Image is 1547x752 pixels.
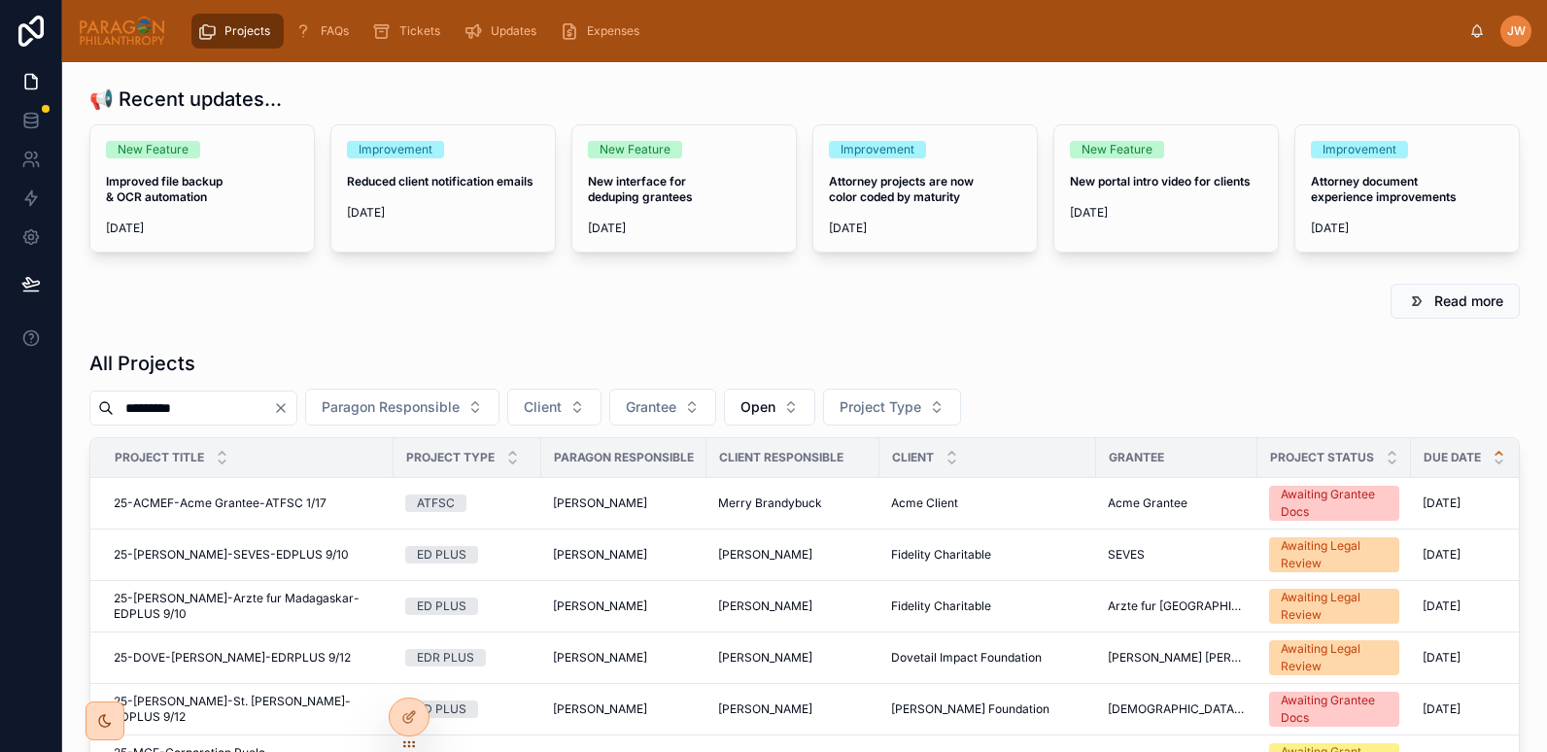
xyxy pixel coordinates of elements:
[829,221,1021,236] span: [DATE]
[89,350,195,377] h1: All Projects
[417,598,466,615] div: ED PLUS
[1281,640,1388,675] div: Awaiting Legal Review
[114,650,382,666] a: 25-DOVE-[PERSON_NAME]-EDRPLUS 9/12
[588,174,693,204] strong: New interface for deduping grantees
[1281,537,1388,572] div: Awaiting Legal Review
[1424,450,1481,465] span: Due Date
[347,205,539,221] span: [DATE]
[305,389,499,426] button: Select Button
[1269,537,1399,572] a: Awaiting Legal Review
[891,547,1084,563] a: Fidelity Charitable
[1281,486,1388,521] div: Awaiting Grantee Docs
[405,546,530,564] a: ED PLUS
[553,701,647,717] span: [PERSON_NAME]
[553,598,695,614] a: [PERSON_NAME]
[1423,547,1545,563] a: [DATE]
[891,598,1084,614] a: Fidelity Charitable
[330,124,556,253] a: ImprovementReduced client notification emails[DATE]
[1108,496,1187,511] span: Acme Grantee
[1281,589,1388,624] div: Awaiting Legal Review
[114,496,327,511] span: 25-ACMEF-Acme Grantee-ATFSC 1/17
[114,547,382,563] a: 25-[PERSON_NAME]-SEVES-EDPLUS 9/10
[1070,205,1262,221] span: [DATE]
[1108,598,1246,614] a: Arzte fur [GEOGRAPHIC_DATA]
[600,141,670,158] div: New Feature
[718,496,822,511] span: Merry Brandybuck
[1269,640,1399,675] a: Awaiting Legal Review
[554,14,653,49] a: Expenses
[89,85,282,113] h1: 📢 Recent updates...
[405,598,530,615] a: ED PLUS
[491,23,536,39] span: Updates
[891,496,958,511] span: Acme Client
[571,124,797,253] a: New FeatureNew interface for deduping grantees[DATE]
[1269,589,1399,624] a: Awaiting Legal Review
[524,397,562,417] span: Client
[182,10,1469,52] div: scrollable content
[718,496,868,511] a: Merry Brandybuck
[114,547,349,563] span: 25-[PERSON_NAME]-SEVES-EDPLUS 9/10
[1423,496,1461,511] span: [DATE]
[891,650,1084,666] a: Dovetail Impact Foundation
[288,14,362,49] a: FAQs
[89,124,315,253] a: New FeatureImproved file backup & OCR automation[DATE]
[406,450,495,465] span: Project Type
[1108,701,1246,717] a: [DEMOGRAPHIC_DATA][PERSON_NAME]
[891,701,1049,717] span: [PERSON_NAME] Foundation
[553,547,695,563] a: [PERSON_NAME]
[719,450,843,465] span: Client Responsible
[1053,124,1279,253] a: New FeatureNew portal intro video for clients[DATE]
[1311,221,1503,236] span: [DATE]
[718,650,868,666] a: [PERSON_NAME]
[1294,124,1520,253] a: ImprovementAttorney document experience improvements[DATE]
[224,23,270,39] span: Projects
[458,14,550,49] a: Updates
[1423,547,1461,563] span: [DATE]
[1269,486,1399,521] a: Awaiting Grantee Docs
[553,547,647,563] span: [PERSON_NAME]
[718,547,812,563] span: [PERSON_NAME]
[1108,650,1246,666] a: [PERSON_NAME] [PERSON_NAME] Health Trust LTD/GTE
[405,649,530,667] a: EDR PLUS
[553,598,647,614] span: [PERSON_NAME]
[114,694,382,725] span: 25-[PERSON_NAME]-St. [PERSON_NAME]-EDPLUS 9/12
[891,496,1084,511] a: Acme Client
[553,650,647,666] span: [PERSON_NAME]
[1391,284,1520,319] button: Read more
[366,14,454,49] a: Tickets
[626,397,676,417] span: Grantee
[891,547,991,563] span: Fidelity Charitable
[78,16,166,47] img: App logo
[1507,23,1526,39] span: JW
[359,141,432,158] div: Improvement
[1109,450,1164,465] span: Grantee
[1423,496,1545,511] a: [DATE]
[718,598,868,614] a: [PERSON_NAME]
[1423,650,1545,666] a: [DATE]
[891,701,1084,717] a: [PERSON_NAME] Foundation
[891,650,1042,666] span: Dovetail Impact Foundation
[321,23,349,39] span: FAQs
[1108,496,1246,511] a: Acme Grantee
[740,397,775,417] span: Open
[405,495,530,512] a: ATFSC
[1270,450,1374,465] span: Project Status
[609,389,716,426] button: Select Button
[1269,692,1399,727] a: Awaiting Grantee Docs
[724,389,815,426] button: Select Button
[273,400,296,416] button: Clear
[114,650,351,666] span: 25-DOVE-[PERSON_NAME]-EDRPLUS 9/12
[106,221,298,236] span: [DATE]
[1281,692,1388,727] div: Awaiting Grantee Docs
[106,174,225,204] strong: Improved file backup & OCR automation
[417,495,455,512] div: ATFSC
[718,547,868,563] a: [PERSON_NAME]
[718,701,868,717] a: [PERSON_NAME]
[840,397,921,417] span: Project Type
[553,650,695,666] a: [PERSON_NAME]
[1323,141,1396,158] div: Improvement
[554,450,694,465] span: Paragon Responsible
